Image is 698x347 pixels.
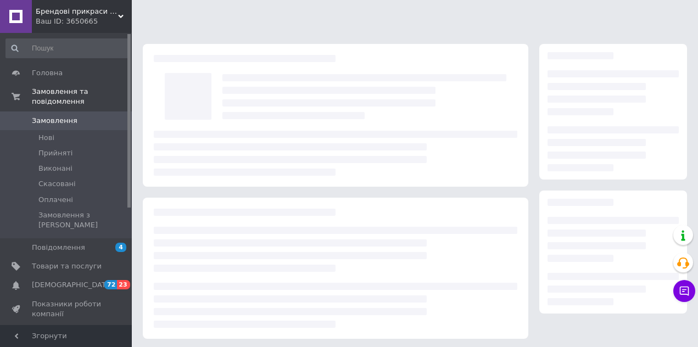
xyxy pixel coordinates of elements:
span: Повідомлення [32,243,85,253]
span: Скасовані [38,179,76,189]
span: Виконані [38,164,72,173]
input: Пошук [5,38,130,58]
button: Чат з покупцем [673,280,695,302]
span: Головна [32,68,63,78]
span: Замовлення та повідомлення [32,87,132,107]
span: Показники роботи компанії [32,299,102,319]
span: Замовлення [32,116,77,126]
span: 4 [115,243,126,252]
span: [DEMOGRAPHIC_DATA] [32,280,113,290]
span: 23 [117,280,130,289]
span: Замовлення з [PERSON_NAME] [38,210,129,230]
span: Товари та послуги [32,261,102,271]
div: Ваш ID: 3650665 [36,16,132,26]
span: Нові [38,133,54,143]
span: 72 [104,280,117,289]
span: Брендові прикраси люкс / Beauty Mix shop [36,7,118,16]
span: Прийняті [38,148,72,158]
span: Оплачені [38,195,73,205]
